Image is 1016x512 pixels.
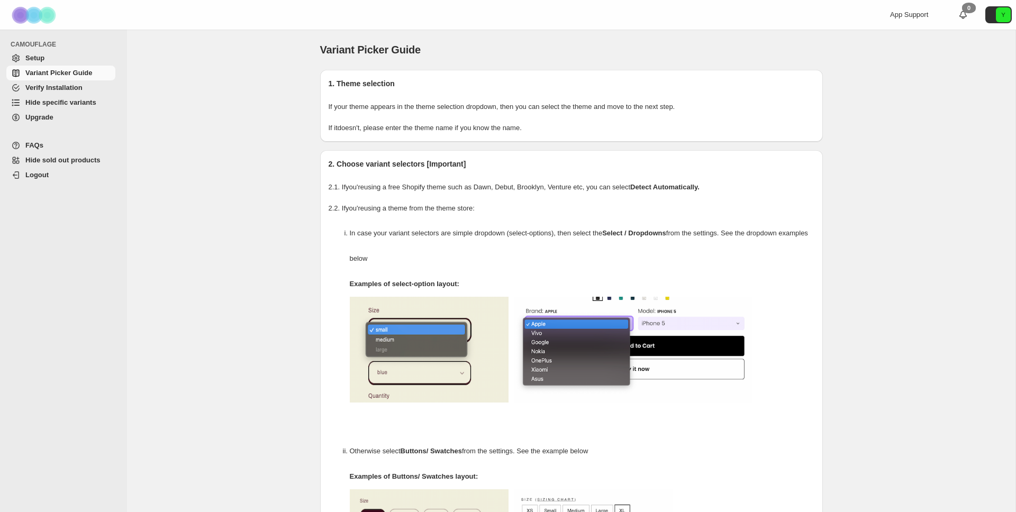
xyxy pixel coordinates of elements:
[996,7,1011,22] span: Avatar with initials Y
[8,1,61,30] img: Camouflage
[329,182,814,193] p: 2.1. If you're using a free Shopify theme such as Dawn, Debut, Brooklyn, Venture etc, you can select
[25,113,53,121] span: Upgrade
[25,171,49,179] span: Logout
[6,153,115,168] a: Hide sold out products
[25,84,83,92] span: Verify Installation
[25,69,92,77] span: Variant Picker Guide
[350,297,509,403] img: camouflage-select-options
[6,80,115,95] a: Verify Installation
[350,472,478,480] strong: Examples of Buttons/ Swatches layout:
[329,102,814,112] p: If your theme appears in the theme selection dropdown, then you can select the theme and move to ...
[401,447,462,455] strong: Buttons/ Swatches
[962,3,976,13] div: 0
[320,44,421,56] span: Variant Picker Guide
[350,221,814,271] p: In case your variant selectors are simple dropdown (select-options), then select the from the set...
[890,11,928,19] span: App Support
[329,159,814,169] h2: 2. Choose variant selectors [Important]
[25,54,44,62] span: Setup
[1001,12,1005,18] text: Y
[6,51,115,66] a: Setup
[329,203,814,214] p: 2.2. If you're using a theme from the theme store:
[11,40,120,49] span: CAMOUFLAGE
[6,168,115,182] a: Logout
[329,78,814,89] h2: 1. Theme selection
[6,95,115,110] a: Hide specific variants
[350,280,459,288] strong: Examples of select-option layout:
[514,297,752,403] img: camouflage-select-options-2
[329,123,814,133] p: If it doesn't , please enter the theme name if you know the name.
[6,138,115,153] a: FAQs
[25,156,101,164] span: Hide sold out products
[958,10,968,20] a: 0
[985,6,1012,23] button: Avatar with initials Y
[25,98,96,106] span: Hide specific variants
[602,229,666,237] strong: Select / Dropdowns
[25,141,43,149] span: FAQs
[6,66,115,80] a: Variant Picker Guide
[350,438,814,464] p: Otherwise select from the settings. See the example below
[6,110,115,125] a: Upgrade
[630,183,700,191] strong: Detect Automatically.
